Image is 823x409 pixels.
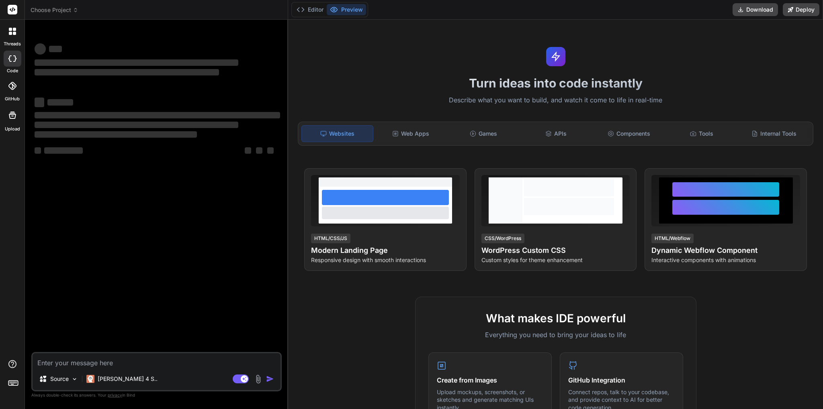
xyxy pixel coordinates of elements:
[301,125,373,142] div: Websites
[651,256,800,264] p: Interactive components with animations
[35,43,46,55] span: ‌
[666,125,737,142] div: Tools
[651,245,800,256] h4: Dynamic Webflow Component
[4,41,21,47] label: threads
[293,4,327,15] button: Editor
[256,147,262,154] span: ‌
[266,375,274,383] img: icon
[327,4,366,15] button: Preview
[47,99,73,106] span: ‌
[448,125,519,142] div: Games
[651,234,694,243] div: HTML/Webflow
[71,376,78,383] img: Pick Models
[86,375,94,383] img: Claude 4 Sonnet
[311,245,460,256] h4: Modern Landing Page
[108,393,122,397] span: privacy
[739,125,810,142] div: Internal Tools
[520,125,592,142] div: APIs
[428,330,683,340] p: Everything you need to bring your ideas to life
[35,69,219,75] span: ‌
[267,147,274,154] span: ‌
[311,256,460,264] p: Responsive design with smooth interactions
[35,147,41,154] span: ‌
[35,131,197,138] span: ‌
[733,3,778,16] button: Download
[593,125,664,142] div: Components
[35,59,238,66] span: ‌
[437,375,543,385] h4: Create from Images
[98,375,158,383] p: [PERSON_NAME] 4 S..
[31,6,78,14] span: Choose Project
[481,245,630,256] h4: WordPress Custom CSS
[783,3,819,16] button: Deploy
[35,112,280,118] span: ‌
[50,375,69,383] p: Source
[245,147,251,154] span: ‌
[49,46,62,52] span: ‌
[5,96,20,102] label: GitHub
[5,126,20,132] label: Upload
[375,125,446,142] div: Web Apps
[481,234,524,243] div: CSS/WordPress
[7,67,18,74] label: code
[31,391,282,399] p: Always double-check its answers. Your in Bind
[428,310,683,327] h2: What makes IDE powerful
[44,147,83,154] span: ‌
[481,256,630,264] p: Custom styles for theme enhancement
[568,375,675,385] h4: GitHub Integration
[254,374,263,384] img: attachment
[35,122,238,128] span: ‌
[293,95,818,106] p: Describe what you want to build, and watch it come to life in real-time
[311,234,350,243] div: HTML/CSS/JS
[293,76,818,90] h1: Turn ideas into code instantly
[35,98,44,107] span: ‌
